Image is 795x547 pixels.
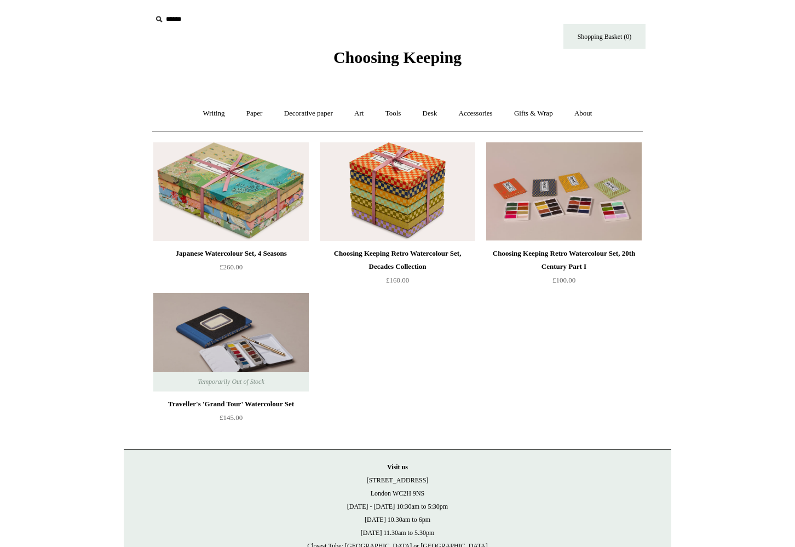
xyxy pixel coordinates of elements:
[344,99,373,128] a: Art
[220,413,243,422] span: £145.00
[552,276,575,284] span: £100.00
[564,99,602,128] a: About
[387,463,408,471] strong: Visit us
[274,99,343,128] a: Decorative paper
[486,142,642,241] a: Choosing Keeping Retro Watercolour Set, 20th Century Part I Choosing Keeping Retro Watercolour Se...
[220,263,243,271] span: £260.00
[333,57,462,65] a: Choosing Keeping
[153,293,309,391] img: Traveller's 'Grand Tour' Watercolour Set
[376,99,411,128] a: Tools
[386,276,409,284] span: £160.00
[449,99,503,128] a: Accessories
[153,293,309,391] a: Traveller's 'Grand Tour' Watercolour Set Traveller's 'Grand Tour' Watercolour Set Temporarily Out...
[193,99,235,128] a: Writing
[486,247,642,292] a: Choosing Keeping Retro Watercolour Set, 20th Century Part I £100.00
[153,398,309,442] a: Traveller's 'Grand Tour' Watercolour Set £145.00
[489,247,639,273] div: Choosing Keeping Retro Watercolour Set, 20th Century Part I
[486,142,642,241] img: Choosing Keeping Retro Watercolour Set, 20th Century Part I
[563,24,646,49] a: Shopping Basket (0)
[504,99,563,128] a: Gifts & Wrap
[156,398,306,411] div: Traveller's 'Grand Tour' Watercolour Set
[322,247,473,273] div: Choosing Keeping Retro Watercolour Set, Decades Collection
[237,99,273,128] a: Paper
[320,247,475,292] a: Choosing Keeping Retro Watercolour Set, Decades Collection £160.00
[320,142,475,241] img: Choosing Keeping Retro Watercolour Set, Decades Collection
[153,142,309,241] img: Japanese Watercolour Set, 4 Seasons
[156,247,306,260] div: Japanese Watercolour Set, 4 Seasons
[320,142,475,241] a: Choosing Keeping Retro Watercolour Set, Decades Collection Choosing Keeping Retro Watercolour Set...
[413,99,447,128] a: Desk
[153,142,309,241] a: Japanese Watercolour Set, 4 Seasons Japanese Watercolour Set, 4 Seasons
[333,48,462,66] span: Choosing Keeping
[153,247,309,292] a: Japanese Watercolour Set, 4 Seasons £260.00
[187,372,275,391] span: Temporarily Out of Stock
